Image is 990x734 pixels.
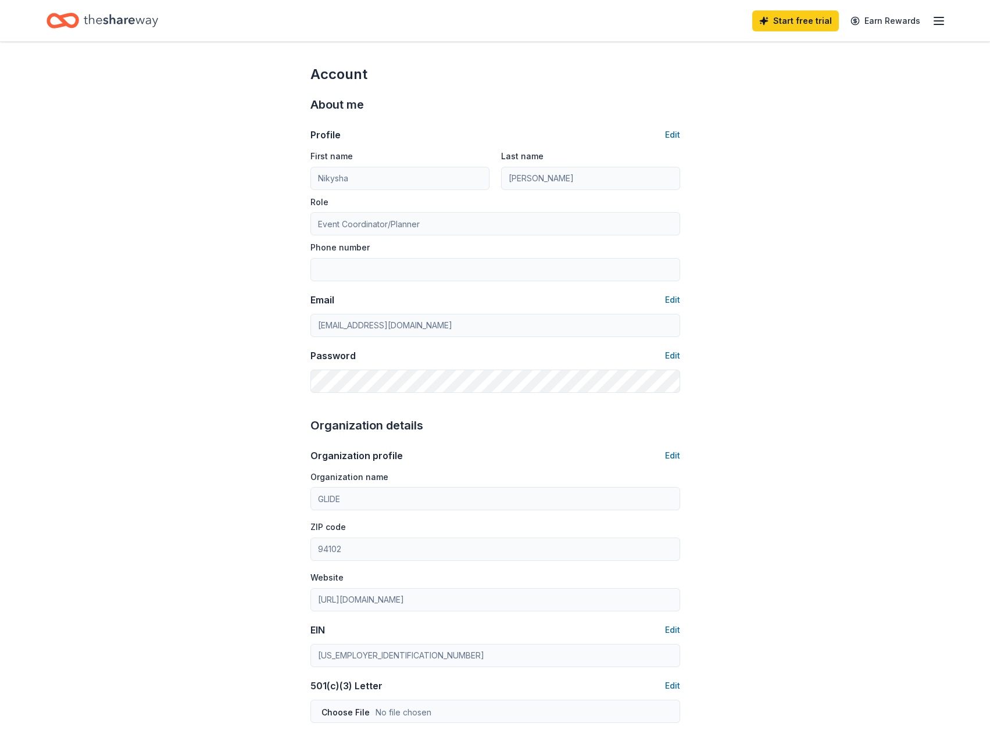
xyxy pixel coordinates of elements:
[310,521,346,533] label: ZIP code
[310,471,388,483] label: Organization name
[665,679,680,693] button: Edit
[310,65,680,84] div: Account
[752,10,839,31] a: Start free trial
[310,679,383,693] div: 501(c)(3) Letter
[665,449,680,463] button: Edit
[665,623,680,637] button: Edit
[665,128,680,142] button: Edit
[310,644,680,667] input: 12-3456789
[310,572,344,583] label: Website
[310,196,328,208] label: Role
[310,416,680,435] div: Organization details
[501,151,544,162] label: Last name
[844,10,927,31] a: Earn Rewards
[310,623,325,637] div: EIN
[310,128,341,142] div: Profile
[310,449,403,463] div: Organization profile
[310,538,680,561] input: 12345 (U.S. only)
[47,7,158,34] a: Home
[310,95,680,114] div: About me
[310,349,356,363] div: Password
[665,293,680,307] button: Edit
[665,349,680,363] button: Edit
[310,293,334,307] div: Email
[310,151,353,162] label: First name
[310,242,370,253] label: Phone number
